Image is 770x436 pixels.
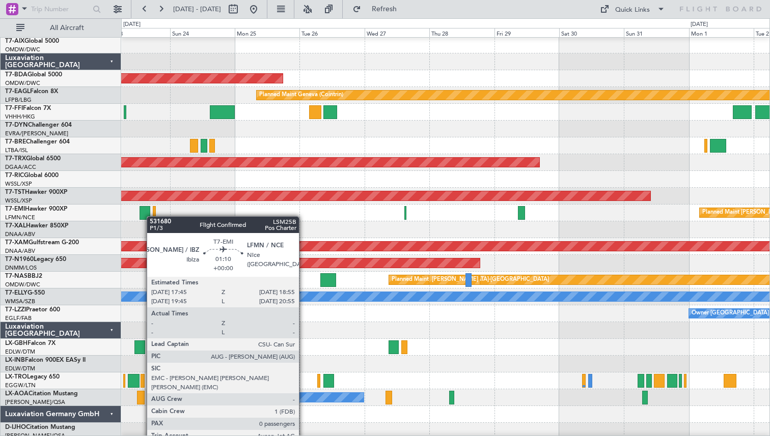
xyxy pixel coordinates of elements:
a: LX-INBFalcon 900EX EASy II [5,357,86,363]
span: LX-GBH [5,340,28,346]
a: WSSL/XSP [5,180,32,188]
span: T7-DYN [5,122,28,128]
span: [DATE] - [DATE] [173,5,221,14]
a: LX-TROLegacy 650 [5,374,60,380]
a: T7-XALHawker 850XP [5,223,68,229]
span: D-IJHO [5,424,26,430]
div: Mon 25 [235,28,299,37]
span: T7-NAS [5,273,28,279]
span: T7-RIC [5,172,24,179]
div: Wed 27 [365,28,429,37]
span: T7-XAM [5,240,29,246]
a: T7-N1960Legacy 650 [5,256,66,263]
a: OMDW/DWC [5,46,40,53]
a: OMDW/DWC [5,281,40,288]
a: LX-AOACitation Mustang [5,391,78,397]
a: WMSA/SZB [5,298,35,305]
a: D-IJHOCitation Mustang [5,424,75,430]
div: [DATE] [691,20,708,29]
div: Quick Links [615,5,650,15]
div: Tue 26 [299,28,364,37]
a: EVRA/[PERSON_NAME] [5,130,68,137]
div: No Crew Sabadell [237,390,285,405]
span: LX-AOA [5,391,29,397]
span: T7-FFI [5,105,23,111]
a: LX-GBHFalcon 7X [5,340,56,346]
a: [PERSON_NAME]/QSA [5,398,65,406]
div: Thu 28 [429,28,494,37]
button: Refresh [348,1,409,17]
a: T7-ELLYG-550 [5,290,45,296]
a: EGLF/FAB [5,314,32,322]
span: T7-LZZI [5,307,26,313]
span: T7-TST [5,189,25,195]
button: All Aircraft [11,20,111,36]
span: LX-INB [5,357,25,363]
a: T7-FFIFalcon 7X [5,105,51,111]
a: T7-EAGLFalcon 8X [5,89,58,95]
div: Planned Maint Geneva (Cointrin) [259,88,343,103]
span: T7-N1960 [5,256,34,263]
div: Mon 1 [689,28,754,37]
div: Sun 24 [170,28,235,37]
div: [PERSON_NAME] ([PERSON_NAME] Intl) [432,272,539,287]
a: DNAA/ABV [5,247,35,255]
a: LFPB/LBG [5,96,32,104]
span: T7-EAGL [5,89,30,95]
a: DNAA/ABV [5,230,35,238]
span: All Aircraft [26,24,107,32]
div: Sun 31 [624,28,689,37]
span: LX-TRO [5,374,27,380]
a: DNMM/LOS [5,264,37,272]
div: Planned Maint [GEOGRAPHIC_DATA]-[GEOGRAPHIC_DATA] [392,272,549,287]
a: T7-RICGlobal 6000 [5,172,59,179]
a: WSSL/XSP [5,197,32,205]
div: Sat 30 [559,28,624,37]
span: T7-TRX [5,156,26,162]
a: EDLW/DTM [5,348,35,356]
span: T7-EMI [5,206,25,212]
span: T7-ELLY [5,290,28,296]
a: T7-LZZIPraetor 600 [5,307,60,313]
a: OMDW/DWC [5,79,40,87]
span: T7-BRE [5,139,26,145]
a: T7-BDAGlobal 5000 [5,72,62,78]
a: T7-DYNChallenger 604 [5,122,72,128]
a: T7-NASBBJ2 [5,273,42,279]
a: VHHH/HKG [5,113,35,121]
a: LFMN/NCE [5,214,35,221]
span: T7-AIX [5,38,24,44]
a: T7-XAMGulfstream G-200 [5,240,79,246]
input: Trip Number [31,2,90,17]
a: EGGW/LTN [5,382,36,389]
div: Sat 23 [105,28,170,37]
a: T7-EMIHawker 900XP [5,206,67,212]
a: DGAA/ACC [5,163,36,171]
span: Refresh [363,6,406,13]
div: [DATE] [123,20,141,29]
a: T7-BREChallenger 604 [5,139,70,145]
a: T7-AIXGlobal 5000 [5,38,59,44]
span: T7-BDA [5,72,28,78]
span: T7-XAL [5,223,26,229]
button: Quick Links [595,1,670,17]
a: LTBA/ISL [5,147,28,154]
a: T7-TSTHawker 900XP [5,189,67,195]
a: T7-TRXGlobal 6500 [5,156,61,162]
a: EDLW/DTM [5,365,35,372]
div: Fri 29 [494,28,559,37]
